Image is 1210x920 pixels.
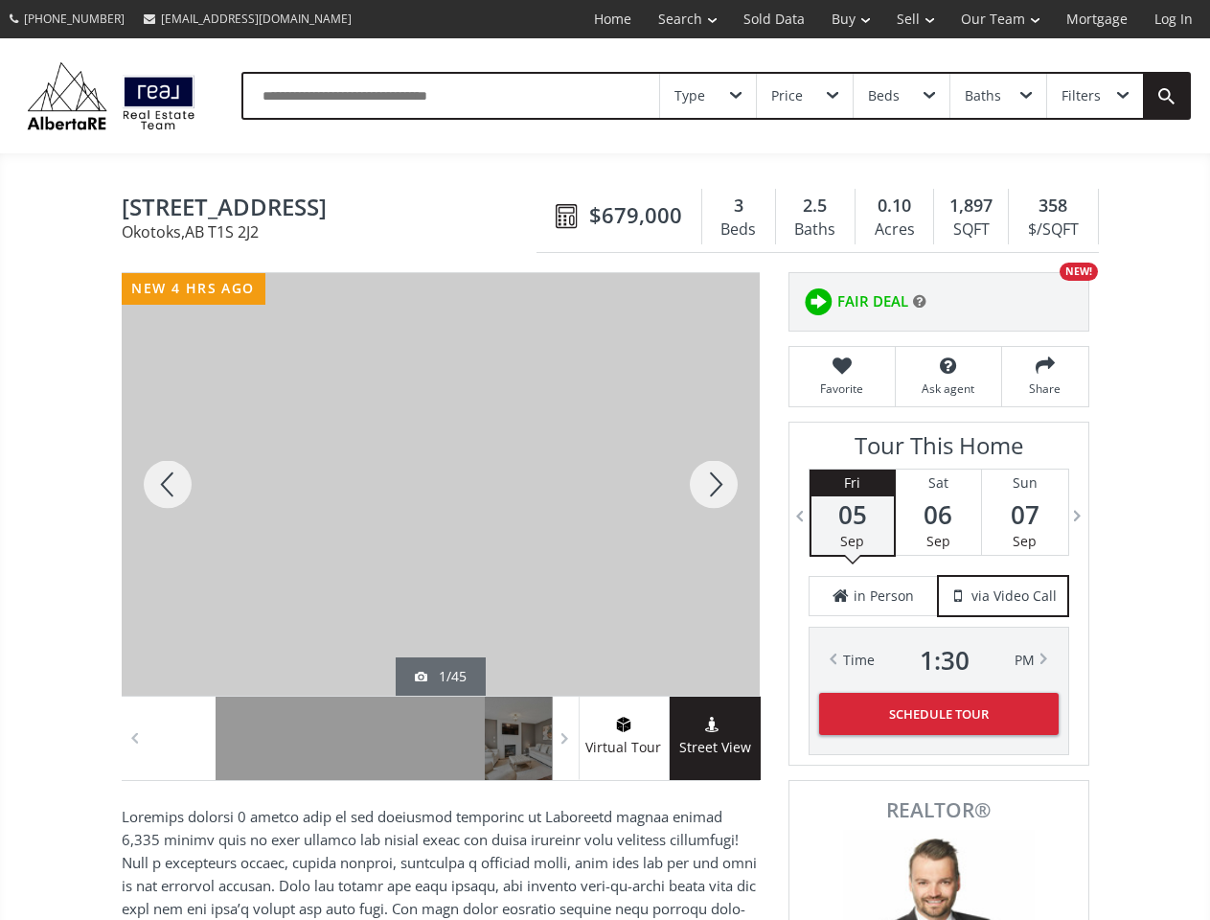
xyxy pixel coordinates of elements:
[786,216,845,244] div: Baths
[809,432,1069,469] h3: Tour This Home
[614,717,633,732] img: virtual tour icon
[674,89,705,103] div: Type
[811,501,894,528] span: 05
[840,532,864,550] span: Sep
[865,194,924,218] div: 0.10
[24,11,125,27] span: [PHONE_NUMBER]
[786,194,845,218] div: 2.5
[712,216,765,244] div: Beds
[415,667,467,686] div: 1/45
[982,470,1068,496] div: Sun
[865,216,924,244] div: Acres
[926,532,950,550] span: Sep
[810,800,1067,820] span: REALTOR®
[949,194,993,218] span: 1,897
[579,697,670,780] a: virtual tour iconVirtual Tour
[811,470,894,496] div: Fri
[799,283,837,321] img: rating icon
[134,1,361,36] a: [EMAIL_ADDRESS][DOMAIN_NAME]
[122,195,546,224] span: 241 Westmount Crescent
[19,57,203,134] img: Logo
[1018,194,1087,218] div: 358
[1062,89,1101,103] div: Filters
[819,693,1059,735] button: Schedule Tour
[854,586,914,606] span: in Person
[579,737,669,759] span: Virtual Tour
[670,737,761,759] span: Street View
[1012,380,1079,397] span: Share
[982,501,1068,528] span: 07
[1060,263,1098,281] div: NEW!
[920,647,970,674] span: 1 : 30
[712,194,765,218] div: 3
[965,89,1001,103] div: Baths
[161,11,352,27] span: [EMAIL_ADDRESS][DOMAIN_NAME]
[868,89,900,103] div: Beds
[944,216,998,244] div: SQFT
[122,273,265,305] div: new 4 hrs ago
[122,273,760,696] div: 241 Westmount Crescent Okotoks, AB T1S 2J2 - Photo 1 of 45
[837,291,908,311] span: FAIR DEAL
[589,200,682,230] span: $679,000
[896,470,981,496] div: Sat
[1018,216,1087,244] div: $/SQFT
[905,380,992,397] span: Ask agent
[843,647,1035,674] div: Time PM
[971,586,1057,606] span: via Video Call
[771,89,803,103] div: Price
[799,380,885,397] span: Favorite
[1013,532,1037,550] span: Sep
[122,224,546,240] span: Okotoks , AB T1S 2J2
[896,501,981,528] span: 06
